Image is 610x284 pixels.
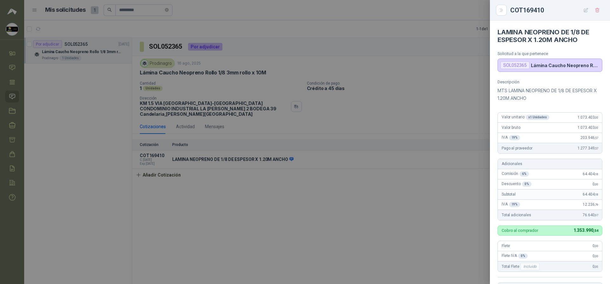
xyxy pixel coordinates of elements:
[583,202,598,207] span: 12.236
[509,202,520,207] div: 19 %
[498,80,602,84] p: Descripción
[502,125,520,130] span: Valor bruto
[498,6,505,14] button: Close
[594,193,598,196] span: ,18
[594,126,598,129] span: ,00
[578,115,598,120] span: 1.073.403
[509,135,520,140] div: 19 %
[531,63,600,68] p: Lámina Caucho Neopreno Rollo 1/8 3mm rollo x 10M
[593,244,598,248] span: 0
[583,213,598,217] span: 76.640
[502,263,541,270] span: Total Flete
[594,203,598,206] span: ,79
[502,171,529,177] span: Comisión
[519,171,529,177] div: 6 %
[526,115,549,120] div: x 1 Unidades
[498,87,602,102] p: MTS LAMINA NEOPRENO DE 1/8 DE ESPESOR X 1.20M ANCHO
[522,182,532,187] div: 0 %
[583,172,598,176] span: 64.404
[498,51,602,56] p: Solicitud a la que pertenece
[498,28,602,44] h4: LAMINA NEOPRENO DE 1/8 DE ESPESOR X 1.20M ANCHO
[594,172,598,176] span: ,18
[518,253,528,259] div: 0 %
[593,182,598,186] span: 0
[520,263,539,270] div: Incluido
[583,192,598,197] span: 64.404
[502,253,528,259] span: Flete IVA
[594,147,598,150] span: ,57
[593,264,598,269] span: 0
[498,159,602,169] div: Adicionales
[594,116,598,119] span: ,00
[578,146,598,150] span: 1.277.349
[502,146,532,150] span: Pago al proveedor
[502,182,532,187] span: Descuento
[594,183,598,186] span: ,00
[580,135,598,140] span: 203.946
[593,229,598,233] span: ,54
[573,228,598,233] span: 1.353.990
[502,192,516,197] span: Subtotal
[594,265,598,268] span: ,00
[502,115,549,120] span: Valor unitario
[502,135,520,140] span: IVA
[502,228,538,232] p: Cobro al comprador
[594,136,598,140] span: ,57
[502,202,520,207] span: IVA
[594,244,598,248] span: ,00
[594,213,598,217] span: ,97
[500,61,530,69] div: SOL052365
[502,244,510,248] span: Flete
[510,5,602,15] div: COT169410
[593,254,598,258] span: 0
[578,125,598,130] span: 1.073.403
[498,210,602,220] div: Total adicionales
[594,254,598,258] span: ,00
